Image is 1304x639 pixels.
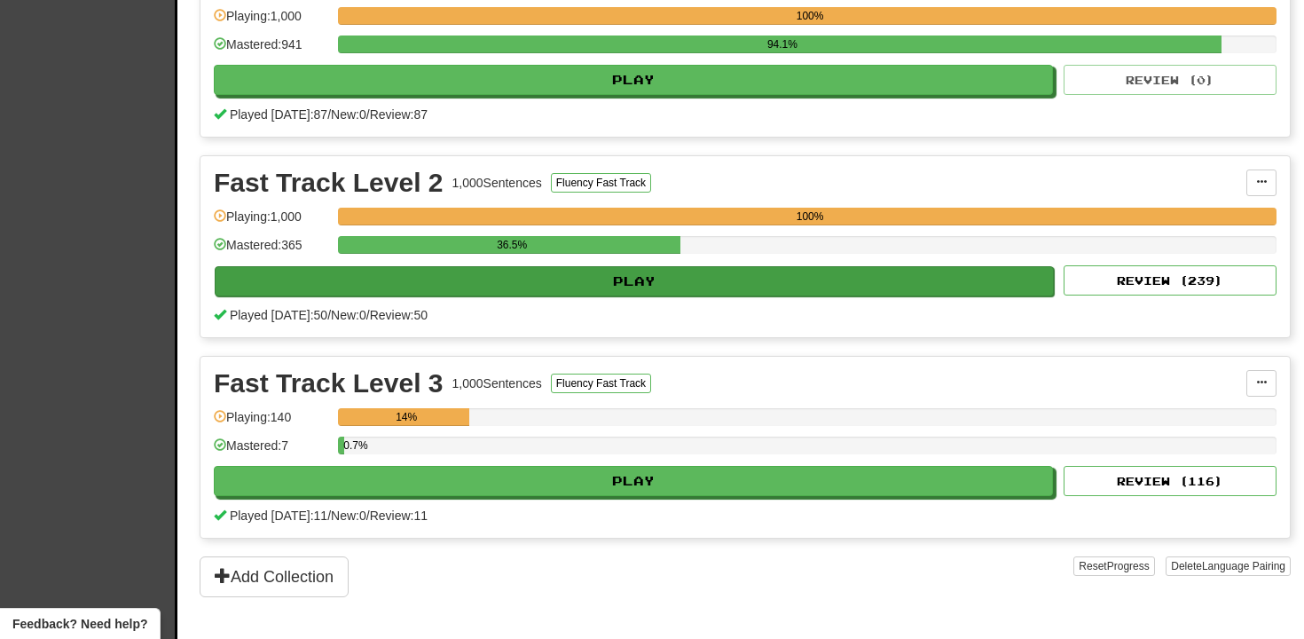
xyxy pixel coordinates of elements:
[343,35,1221,53] div: 94.1%
[214,437,329,466] div: Mastered: 7
[214,65,1053,95] button: Play
[1202,560,1285,572] span: Language Pairing
[1064,65,1277,95] button: Review (0)
[343,7,1277,25] div: 100%
[214,208,329,237] div: Playing: 1,000
[230,107,327,122] span: Played [DATE]: 87
[327,308,331,322] span: /
[343,408,469,426] div: 14%
[343,236,680,254] div: 36.5%
[1166,556,1291,576] button: DeleteLanguage Pairing
[452,174,542,192] div: 1,000 Sentences
[327,509,331,523] span: /
[370,107,428,122] span: Review: 87
[343,437,344,454] div: 0.7%
[370,308,428,322] span: Review: 50
[214,236,329,265] div: Mastered: 365
[370,509,428,523] span: Review: 11
[214,7,329,36] div: Playing: 1,000
[200,556,349,597] button: Add Collection
[331,509,366,523] span: New: 0
[214,170,444,196] div: Fast Track Level 2
[12,615,147,633] span: Open feedback widget
[551,374,651,393] button: Fluency Fast Track
[1073,556,1154,576] button: ResetProgress
[366,308,370,322] span: /
[366,509,370,523] span: /
[331,107,366,122] span: New: 0
[551,173,651,193] button: Fluency Fast Track
[214,466,1053,496] button: Play
[331,308,366,322] span: New: 0
[343,208,1277,225] div: 100%
[1107,560,1150,572] span: Progress
[215,266,1054,296] button: Play
[214,408,329,438] div: Playing: 140
[214,370,444,397] div: Fast Track Level 3
[366,107,370,122] span: /
[1064,466,1277,496] button: Review (116)
[214,35,329,65] div: Mastered: 941
[230,509,327,523] span: Played [DATE]: 11
[1064,265,1277,296] button: Review (239)
[230,308,327,322] span: Played [DATE]: 50
[327,107,331,122] span: /
[452,375,542,392] div: 1,000 Sentences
